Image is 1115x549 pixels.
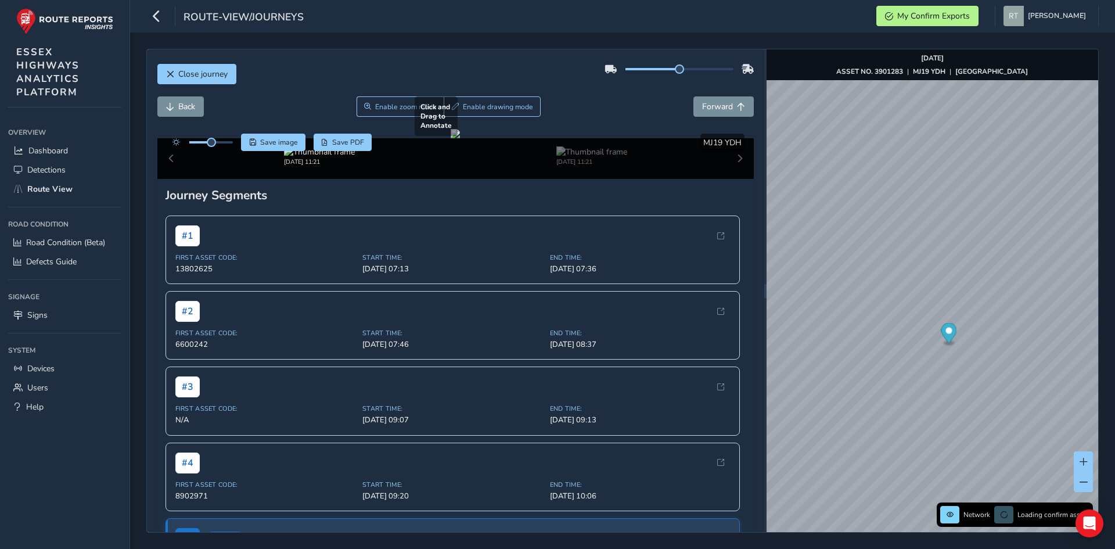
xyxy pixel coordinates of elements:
span: Signs [27,310,48,321]
span: # 2 [175,301,200,322]
span: N/A [175,415,356,425]
a: Detections [8,160,121,180]
button: Back [157,96,204,117]
span: My Confirm Exports [897,10,970,21]
span: End Time: [550,329,731,338]
div: System [8,342,121,359]
button: PDF [314,134,372,151]
span: First Asset Code: [175,404,356,413]
a: Help [8,397,121,417]
span: Forward [702,101,733,112]
span: Save PDF [332,138,364,147]
a: Dashboard [8,141,121,160]
span: Start Time: [362,253,543,262]
button: [PERSON_NAME] [1003,6,1090,26]
img: rr logo [16,8,113,34]
div: Journey Segments [166,187,746,203]
button: Draw [444,96,541,117]
span: route-view/journeys [184,10,304,26]
span: Detections [27,164,66,175]
strong: ASSET NO. 3901283 [836,67,903,76]
span: First Asset Code: [175,480,356,489]
img: Thumbnail frame [556,146,627,157]
span: Users [27,382,48,393]
a: Devices [8,359,121,378]
a: Users [8,378,121,397]
button: Close journey [157,64,236,84]
span: [DATE] 07:36 [550,264,731,274]
span: [DATE] 09:07 [362,415,543,425]
span: # 4 [175,453,200,473]
span: Help [26,401,44,412]
span: Enable drawing mode [463,102,533,112]
span: # 1 [175,225,200,246]
div: Road Condition [8,216,121,233]
span: Enable zoom mode [375,102,437,112]
span: Start Time: [362,329,543,338]
span: Start Time: [362,404,543,413]
span: 8902971 [175,491,356,501]
div: Signage [8,288,121,306]
a: Route View [8,180,121,199]
span: Back [178,101,195,112]
div: Open Intercom Messenger [1076,509,1103,537]
span: [PERSON_NAME] [1028,6,1086,26]
span: [DATE] 07:13 [362,264,543,274]
span: [DATE] 08:37 [550,339,731,350]
span: Devices [27,363,55,374]
span: Defects Guide [26,256,77,267]
span: End Time: [550,404,731,413]
span: Start Time: [362,480,543,489]
span: First Asset Code: [175,329,356,338]
span: Save image [260,138,298,147]
a: Defects Guide [8,252,121,271]
span: [DATE] 07:46 [362,339,543,350]
span: Network [963,510,990,519]
a: Signs [8,306,121,325]
button: Forward [693,96,754,117]
button: My Confirm Exports [876,6,979,26]
span: # 5 [175,528,200,549]
div: [DATE] 11:21 [556,157,627,166]
span: 6600242 [175,339,356,350]
span: [DATE] 10:06 [550,491,731,501]
span: [DATE] 09:13 [550,415,731,425]
span: End Time: [550,253,731,262]
strong: [DATE] [921,53,944,63]
span: Route View [27,184,73,195]
a: Road Condition (Beta) [8,233,121,252]
span: ESSEX HIGHWAYS ANALYTICS PLATFORM [16,45,80,99]
span: Road Condition (Beta) [26,237,105,248]
span: End Time: [550,480,731,489]
span: First Asset Code: [175,253,356,262]
strong: [GEOGRAPHIC_DATA] [955,67,1028,76]
div: | | [836,67,1028,76]
span: Current [206,532,245,545]
span: Loading confirm assets [1017,510,1089,519]
span: # 3 [175,376,200,397]
span: 13802625 [175,264,356,274]
div: Overview [8,124,121,141]
img: Thumbnail frame [284,146,355,157]
span: Dashboard [28,145,68,156]
img: diamond-layout [1003,6,1024,26]
span: Close journey [178,69,228,80]
button: Zoom [357,96,444,117]
span: [DATE] 09:20 [362,491,543,501]
span: MJ19 YDH [703,137,742,148]
div: [DATE] 11:21 [284,157,355,166]
button: Save [241,134,305,151]
strong: MJ19 YDH [913,67,945,76]
div: Map marker [941,323,956,347]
